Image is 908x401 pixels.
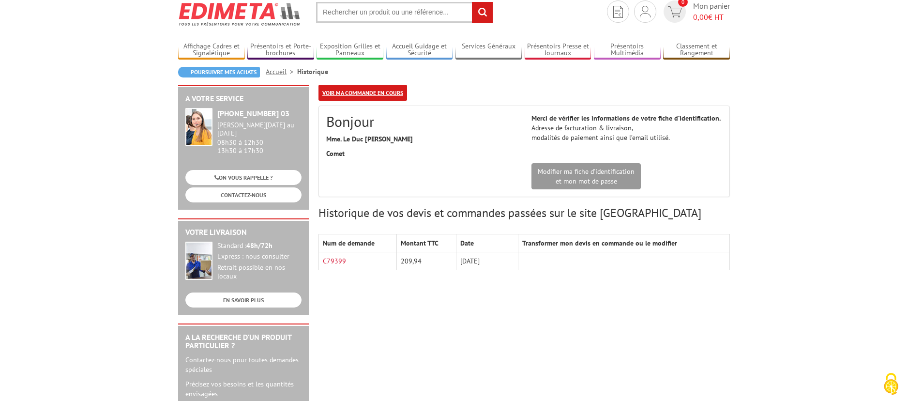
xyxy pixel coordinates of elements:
[319,234,397,252] th: Num de demande
[396,252,456,270] td: 209,94
[185,94,302,103] h2: A votre service
[185,379,302,399] p: Précisez vos besoins et les quantités envisagées
[472,2,493,23] input: rechercher
[247,42,314,58] a: Présentoirs et Porte-brochures
[297,67,328,77] li: Historique
[185,242,212,280] img: widget-livraison.jpg
[326,113,517,129] h2: Bonjour
[640,6,651,17] img: devis rapide
[531,163,641,189] a: Modifier ma fiche d'identificationet mon mot de passe
[661,0,730,23] a: devis rapide 0 Mon panier 0,00€ HT
[531,114,721,123] strong: Merci de vérifier les informations de votre fiche d’identification.
[217,121,302,138] div: [PERSON_NAME][DATE] au [DATE]
[318,207,730,219] h3: Historique de vos devis et commandes passées sur le site [GEOGRAPHIC_DATA]
[455,42,522,58] a: Services Généraux
[663,42,730,58] a: Classement et Rangement
[456,252,518,270] td: [DATE]
[217,263,302,281] div: Retrait possible en nos locaux
[693,0,730,23] span: Mon panier
[185,333,302,350] h2: A la recherche d'un produit particulier ?
[326,135,413,143] strong: Mme. Le Duc [PERSON_NAME]
[266,67,297,76] a: Accueil
[185,187,302,202] a: CONTACTEZ-NOUS
[613,6,623,18] img: devis rapide
[317,42,383,58] a: Exposition Grilles et Panneaux
[594,42,661,58] a: Présentoirs Multimédia
[693,12,730,23] span: € HT
[456,234,518,252] th: Date
[318,85,407,101] a: Voir ma commande en cours
[185,170,302,185] a: ON VOUS RAPPELLE ?
[323,257,346,265] a: C79399
[217,242,302,250] div: Standard :
[396,234,456,252] th: Montant TTC
[874,368,908,401] button: Cookies (fenêtre modale)
[693,12,708,22] span: 0,00
[525,42,591,58] a: Présentoirs Presse et Journaux
[178,42,245,58] a: Affichage Cadres et Signalétique
[185,228,302,237] h2: Votre livraison
[316,2,493,23] input: Rechercher un produit ou une référence...
[879,372,903,396] img: Cookies (fenêtre modale)
[531,113,722,142] p: Adresse de facturation & livraison, modalités de paiement ainsi que l’email utilisé.
[178,67,260,77] a: Poursuivre mes achats
[217,252,302,261] div: Express : nous consulter
[185,108,212,146] img: widget-service.jpg
[217,108,289,118] strong: [PHONE_NUMBER] 03
[518,234,729,252] th: Transformer mon devis en commande ou le modifier
[246,241,272,250] strong: 48h/72h
[217,121,302,154] div: 08h30 à 12h30 13h30 à 17h30
[185,293,302,308] a: EN SAVOIR PLUS
[668,6,682,17] img: devis rapide
[326,149,345,158] strong: Comet
[386,42,453,58] a: Accueil Guidage et Sécurité
[185,355,302,374] p: Contactez-nous pour toutes demandes spéciales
